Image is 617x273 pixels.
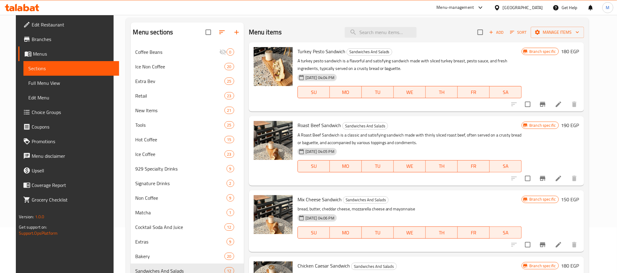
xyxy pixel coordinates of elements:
[136,165,227,172] span: 929 Specialty Drinks
[303,75,337,81] span: [DATE] 04:04 PM
[555,175,562,182] a: Edit menu item
[458,86,490,98] button: FR
[18,17,119,32] a: Edit Restaurant
[364,162,391,171] span: TU
[225,64,234,70] span: 20
[347,48,392,55] span: Sandwiches And Salads
[492,88,519,97] span: SA
[32,181,114,189] span: Coverage Report
[32,167,114,174] span: Upsell
[567,237,582,252] button: delete
[460,162,487,171] span: FR
[229,25,244,40] button: Add section
[343,123,388,130] span: Sandwiches And Salads
[330,160,362,172] button: MO
[18,149,119,163] a: Menu disclaimer
[19,213,34,221] span: Version:
[342,122,388,130] div: Sandwiches And Salads
[136,48,219,56] span: Coffee Beans
[506,28,531,37] span: Sort items
[136,136,224,143] span: Hot Coffee
[227,165,234,172] div: items
[227,48,234,56] div: items
[19,229,58,237] a: Support.OpsPlatform
[32,36,114,43] span: Branches
[555,101,562,108] a: Edit menu item
[521,238,534,251] span: Select to update
[364,228,391,237] span: TU
[428,162,455,171] span: TH
[131,132,244,147] div: Hot Coffee15
[136,223,224,231] span: Cocktail Soda And Juice
[332,162,359,171] span: MO
[567,171,582,186] button: delete
[343,196,389,204] div: Sandwiches And Salads
[136,78,224,85] span: Extra Bev
[136,253,224,260] span: Bakery
[535,97,550,112] button: Branch-specific-item
[136,107,224,114] div: New Items
[136,209,227,216] span: Matcha
[351,263,397,270] div: Sandwiches And Salads
[527,196,558,202] span: Branch specific
[300,228,327,237] span: SU
[227,239,234,245] span: 9
[19,223,47,231] span: Get support on:
[298,226,330,239] button: SU
[18,192,119,207] a: Grocery Checklist
[18,178,119,192] a: Coverage Report
[224,107,234,114] div: items
[227,181,234,186] span: 2
[227,195,234,201] span: 9
[225,93,234,99] span: 23
[298,205,522,213] p: bread, butter, cheddar cheese, mozzarella cheese and mayonnaise
[351,263,397,270] span: Sandwiches And Salads
[131,205,244,220] div: Matcha1
[35,213,44,221] span: 1.0.0
[492,228,519,237] span: SA
[136,180,227,187] span: Signature Drinks
[527,123,558,128] span: Branch specific
[225,78,234,84] span: 25
[396,228,423,237] span: WE
[298,195,342,204] span: Mix Cheese Sandwich
[131,45,244,59] div: Coffee Beans0
[521,172,534,185] span: Select to update
[136,92,224,99] span: Retail
[225,254,234,259] span: 20
[332,228,359,237] span: MO
[249,28,282,37] h2: Menu items
[396,88,423,97] span: WE
[490,160,522,172] button: SA
[536,29,579,36] span: Manage items
[131,220,244,234] div: Cocktail Soda And Juice12
[23,76,119,90] a: Full Menu View
[343,196,388,203] span: Sandwiches And Salads
[32,152,114,160] span: Menu disclaimer
[227,238,234,245] div: items
[18,105,119,119] a: Choice Groups
[136,194,227,202] span: Non Coffee
[227,194,234,202] div: items
[503,4,543,11] div: [GEOGRAPHIC_DATA]
[227,209,234,216] div: items
[396,162,423,171] span: WE
[28,79,114,87] span: Full Menu View
[330,226,362,239] button: MO
[561,195,579,204] h6: 150 EGP
[227,49,234,55] span: 0
[131,74,244,88] div: Extra Bev25
[426,226,458,239] button: TH
[18,32,119,47] a: Branches
[490,86,522,98] button: SA
[227,210,234,216] span: 1
[561,121,579,130] h6: 190 EGP
[303,149,337,154] span: [DATE] 04:05 PM
[460,228,487,237] span: FR
[136,63,224,70] div: Ice Non Coffee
